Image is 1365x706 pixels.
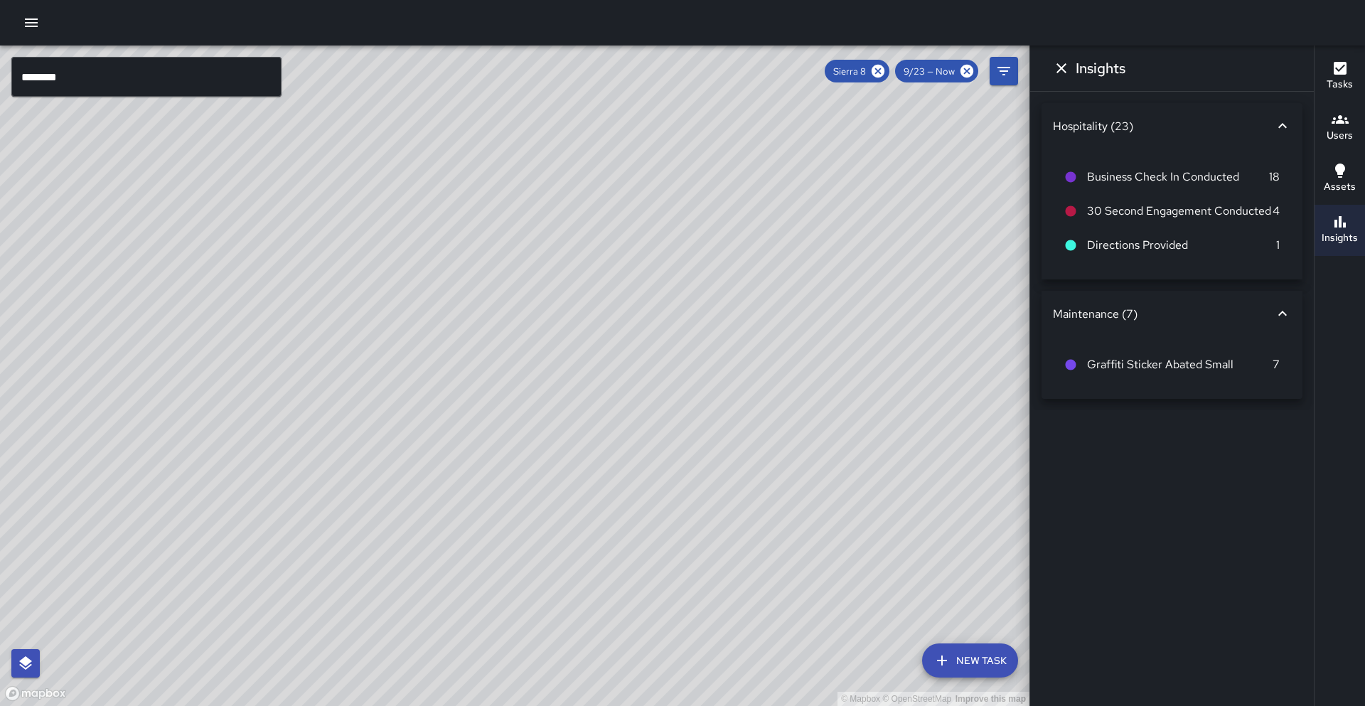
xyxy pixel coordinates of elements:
[1273,356,1280,373] p: 7
[1315,102,1365,154] button: Users
[1087,169,1269,186] span: Business Check In Conducted
[825,65,874,77] span: Sierra 8
[1315,154,1365,205] button: Assets
[1276,237,1280,254] p: 1
[895,60,978,82] div: 9/23 — Now
[825,60,889,82] div: Sierra 8
[1053,306,1274,321] div: Maintenance (7)
[1327,77,1353,92] h6: Tasks
[990,57,1018,85] button: Filters
[1315,51,1365,102] button: Tasks
[922,643,1018,678] button: New Task
[1327,128,1353,144] h6: Users
[1076,57,1125,80] h6: Insights
[1269,169,1280,186] p: 18
[1042,103,1302,149] div: Hospitality (23)
[1273,203,1280,220] p: 4
[1042,291,1302,336] div: Maintenance (7)
[1053,119,1274,134] div: Hospitality (23)
[895,65,963,77] span: 9/23 — Now
[1315,205,1365,256] button: Insights
[1087,356,1273,373] span: Graffiti Sticker Abated Small
[1047,54,1076,82] button: Dismiss
[1324,179,1356,195] h6: Assets
[1087,203,1273,220] span: 30 Second Engagement Conducted
[1087,237,1276,254] span: Directions Provided
[1322,230,1358,246] h6: Insights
